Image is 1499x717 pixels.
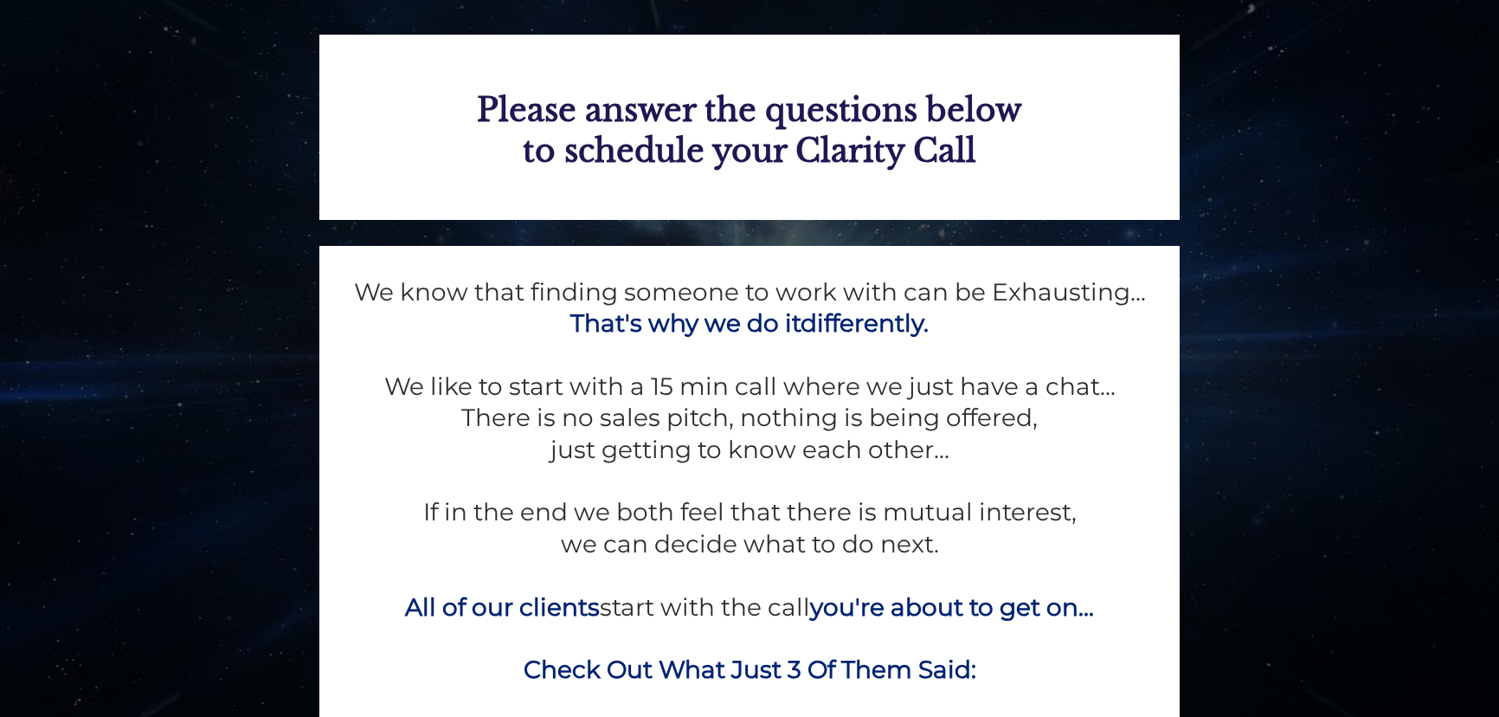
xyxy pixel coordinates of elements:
[801,308,929,338] b: differently.
[570,308,801,338] b: That's why we do it
[405,592,600,622] b: All of our clients
[350,434,1150,465] div: just getting to know each other...
[350,528,1150,559] div: we can decide what to do next.
[524,655,976,684] b: Check Out What Just 3 Of Them Said:
[523,132,976,171] b: to schedule your Clarity Call
[477,91,1022,130] b: Please answer the questions below
[350,402,1150,433] div: There is no sales pitch, nothing is being offered,
[350,496,1150,527] div: If in the end we both feel that there is mutual interest,
[350,371,1150,402] div: We like to start with a 15 min call where we just have a chat...
[810,592,1094,622] b: you're about to get on...
[350,591,1150,623] div: start with the call
[350,276,1150,307] div: We know that finding someone to work with can be Exhausting...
